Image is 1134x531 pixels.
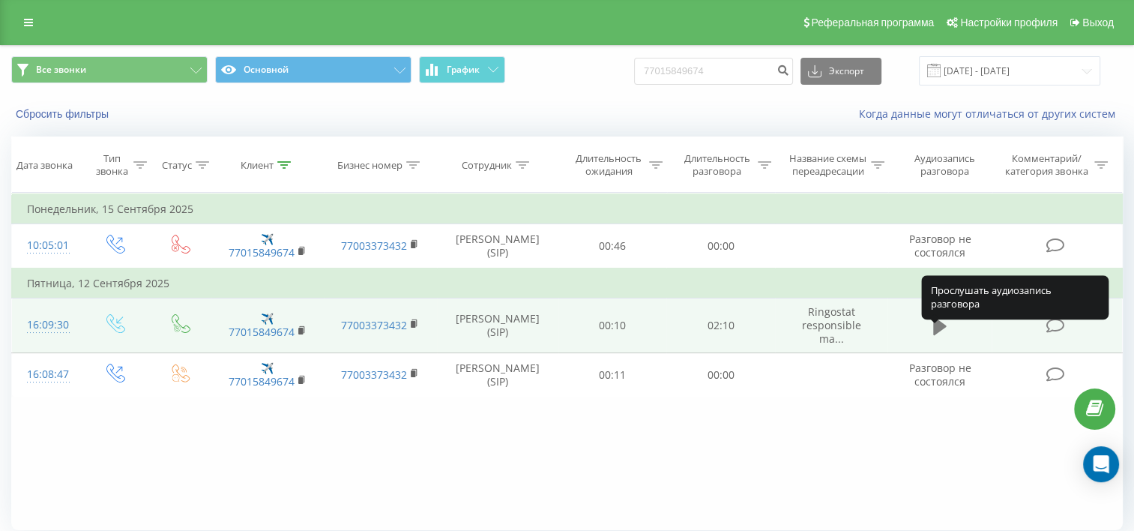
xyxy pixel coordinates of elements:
[241,159,274,172] div: Клиент
[341,318,407,332] a: 77003373432
[341,238,407,253] a: 77003373432
[788,152,867,178] div: Название схемы переадресации
[921,275,1109,319] div: Прослушать аудиозапись разговора
[229,325,295,339] a: 77015849674
[16,159,73,172] div: Дата звонка
[229,374,295,388] a: 77015849674
[337,159,402,172] div: Бизнес номер
[802,304,861,346] span: Ringostat responsible ma...
[211,298,324,353] td: ✈️
[1083,446,1119,482] div: Open Intercom Messenger
[666,298,775,353] td: 02:10
[12,268,1123,298] td: Пятница, 12 Сентября 2025
[11,56,208,83] button: Все звонки
[162,159,192,172] div: Статус
[634,58,793,85] input: Поиск по номеру
[447,64,480,75] span: График
[27,310,66,340] div: 16:09:30
[666,353,775,397] td: 00:00
[558,298,667,353] td: 00:10
[666,224,775,268] td: 00:00
[572,152,646,178] div: Длительность ожидания
[1082,16,1114,28] span: Выход
[215,56,411,83] button: Основной
[462,159,512,172] div: Сотрудник
[960,16,1058,28] span: Настройки профиля
[558,224,667,268] td: 00:46
[229,245,295,259] a: 77015849674
[908,232,971,259] span: Разговор не состоялся
[1003,152,1091,178] div: Комментарий/категория звонка
[859,106,1123,121] a: Когда данные могут отличаться от других систем
[437,298,558,353] td: [PERSON_NAME] (SIP)
[94,152,130,178] div: Тип звонка
[811,16,934,28] span: Реферальная программа
[800,58,881,85] button: Экспорт
[902,152,989,178] div: Аудиозапись разговора
[437,353,558,397] td: [PERSON_NAME] (SIP)
[341,367,407,382] a: 77003373432
[558,353,667,397] td: 00:11
[908,361,971,388] span: Разговор не состоялся
[419,56,505,83] button: График
[437,224,558,268] td: [PERSON_NAME] (SIP)
[27,360,66,389] div: 16:08:47
[12,194,1123,224] td: Понедельник, 15 Сентября 2025
[680,152,754,178] div: Длительность разговора
[211,353,324,397] td: ✈️
[11,107,116,121] button: Сбросить фильтры
[27,231,66,260] div: 10:05:01
[36,64,86,76] span: Все звонки
[211,224,324,268] td: ✈️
